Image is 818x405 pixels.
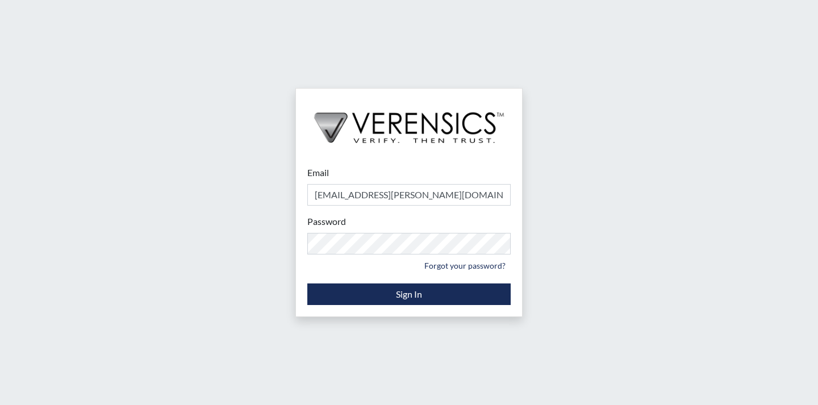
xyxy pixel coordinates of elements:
[307,166,329,179] label: Email
[307,184,511,206] input: Email
[307,215,346,228] label: Password
[419,257,511,274] a: Forgot your password?
[307,283,511,305] button: Sign In
[296,89,522,155] img: logo-wide-black.2aad4157.png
